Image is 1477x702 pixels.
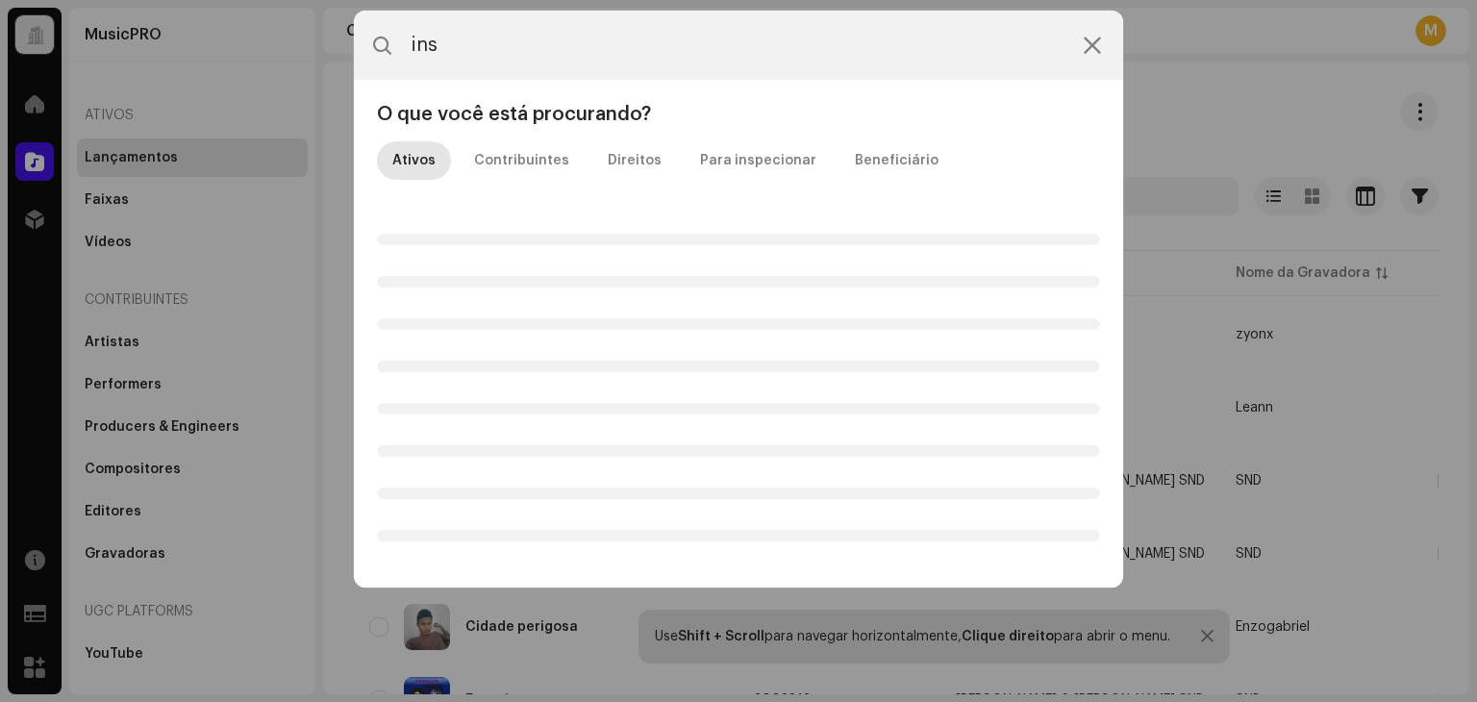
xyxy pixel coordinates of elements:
[700,141,816,180] div: Para inspecionar
[369,103,1108,126] div: O que você está procurando?
[392,141,436,180] div: Ativos
[354,11,1123,80] input: Pesquisa
[608,141,662,180] div: Direitos
[474,141,569,180] div: Contribuintes
[855,141,939,180] div: Beneficiário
